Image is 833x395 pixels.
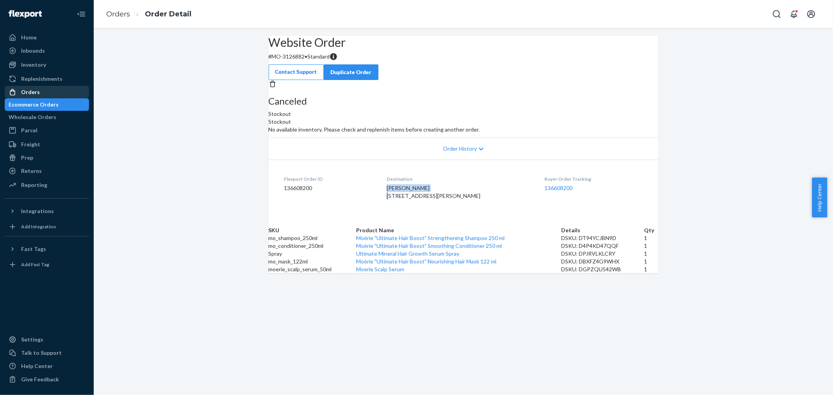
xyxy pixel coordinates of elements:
a: Orders [5,86,89,98]
button: Give Feedback [5,373,89,386]
td: 1 [644,265,658,273]
dd: 136608200 [284,184,375,192]
a: Inbounds [5,44,89,57]
button: Open Search Box [769,6,785,22]
td: mo_mask_122ml [269,258,356,265]
dt: Destination [387,176,532,182]
td: 1 [644,242,658,250]
ol: breadcrumbs [100,3,198,26]
button: Fast Tags [5,243,89,255]
div: DSKU: DBXFZ4G9WHX [562,258,644,265]
td: Spray [269,250,356,258]
a: Ecommerce Orders [5,98,89,111]
div: Settings [21,336,43,343]
button: Close Navigation [73,6,89,22]
td: 1 [644,258,658,265]
button: Integrations [5,205,89,217]
a: Home [5,31,89,44]
button: Open account menu [803,6,819,22]
a: Talk to Support [5,347,89,359]
button: Open notifications [786,6,802,22]
p: No available inventory. Please check and replenish items before creating another order. [269,126,658,133]
th: Product Name [356,226,562,234]
div: Inventory [21,61,46,69]
td: mo_shampoo_250ml [269,234,356,242]
button: Duplicate Order [324,64,378,80]
th: Details [562,226,644,234]
div: DSKU: DGPZQU542WB [562,265,644,273]
a: Add Fast Tag [5,258,89,271]
dt: Buyer Order Tracking [544,176,643,182]
td: 1 [644,234,658,242]
td: mo_conditioner_250ml [269,242,356,250]
span: [PERSON_NAME] [STREET_ADDRESS][PERSON_NAME] [387,185,480,199]
div: Fast Tags [21,245,46,253]
span: • [305,53,308,60]
a: Moérie "Ultimate Hair Boost" Nourishing Hair Mask 122 ml [356,258,496,265]
div: Returns [21,167,42,175]
header: Stockout [269,118,658,126]
h3: Canceled [269,96,658,106]
div: Help Center [21,362,53,370]
div: Add Fast Tag [21,261,49,268]
h2: Website Order [269,36,658,49]
div: Parcel [21,126,37,134]
a: Orders [106,10,130,18]
th: Qty [644,226,658,234]
div: DSKU: DT94YCJBN9D [562,234,644,242]
a: Parcel [5,124,89,137]
a: Help Center [5,360,89,372]
dt: Flexport Order ID [284,176,375,182]
span: Standard [308,53,330,60]
div: Talk to Support [21,349,62,357]
a: Wholesale Orders [5,111,89,123]
div: Freight [21,141,40,148]
a: Prep [5,151,89,164]
a: Ultimate Mineral Hair Growth Serum Spray [356,250,459,257]
div: Give Feedback [21,375,59,383]
div: Stockout [269,96,658,118]
span: Order History [443,145,477,153]
div: Add Integration [21,223,56,230]
a: Moérie "Ultimate Hair Boost" Smoothing Conditioner 250 ml [356,242,502,249]
td: 1 [644,250,658,258]
div: Inbounds [21,47,45,55]
a: Order Detail [145,10,191,18]
div: Integrations [21,207,54,215]
a: Reporting [5,179,89,191]
div: Prep [21,154,33,162]
a: Replenishments [5,73,89,85]
button: Help Center [812,178,827,217]
a: Moerie Scalp Serum [356,266,404,272]
a: Freight [5,138,89,151]
img: Flexport logo [9,10,42,18]
div: Replenishments [21,75,62,83]
div: Orders [21,88,40,96]
td: moerie_scalp_serum_50ml [269,265,356,273]
div: Wholesale Orders [9,113,56,121]
a: Moérie "Ultimate Hair Boost" Strengthening Shampoo 250 ml [356,235,505,241]
a: Inventory [5,59,89,71]
div: Ecommerce Orders [9,101,59,109]
div: DSKU: D4P4KD47QQF [562,242,644,250]
a: Contact Support [269,64,324,80]
th: SKU [269,226,356,234]
a: 136608200 [544,185,573,191]
p: # MO-3126882 [269,53,658,60]
div: Reporting [21,181,47,189]
div: DSKU: DPJRVLKLCRY [562,250,644,258]
a: Settings [5,333,89,346]
div: Home [21,34,37,41]
a: Returns [5,165,89,177]
div: Duplicate Order [330,68,372,76]
a: Add Integration [5,221,89,233]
